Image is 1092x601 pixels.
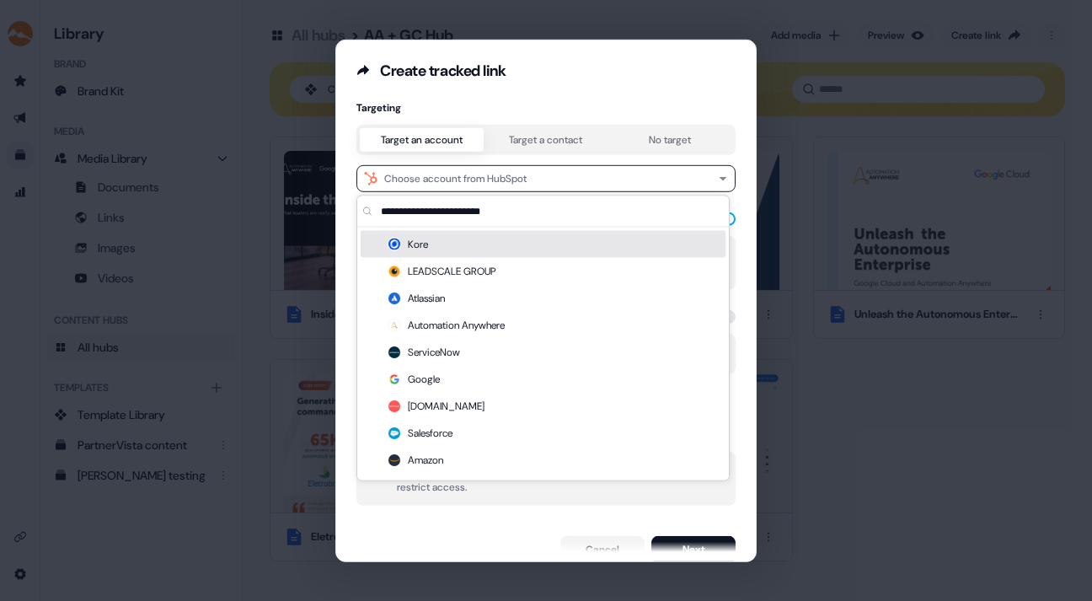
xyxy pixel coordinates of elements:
button: Next [651,535,736,562]
p: Leave empty to allow all work email domains. Add specific domains to restrict access. [397,461,725,495]
div: Automation Anywhere [361,312,725,339]
div: ServiceNow [361,339,725,366]
div: LEADSCALE GROUP [361,258,725,285]
button: No target [608,127,732,151]
div: Create tracked link [380,60,506,80]
div: Suggestions [357,228,729,480]
button: Target an account [360,127,484,151]
div: Amazon [361,447,725,474]
div: partnervista [361,474,725,501]
div: Google [361,366,725,393]
div: Targeting [356,100,736,114]
button: Cancel [560,535,645,562]
div: Salesforce [361,420,725,447]
div: Atlassian [361,285,725,312]
div: Kore [361,231,725,258]
button: Target a contact [484,127,608,151]
div: Choose account from HubSpot [384,169,527,186]
div: [DOMAIN_NAME] [361,393,725,420]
